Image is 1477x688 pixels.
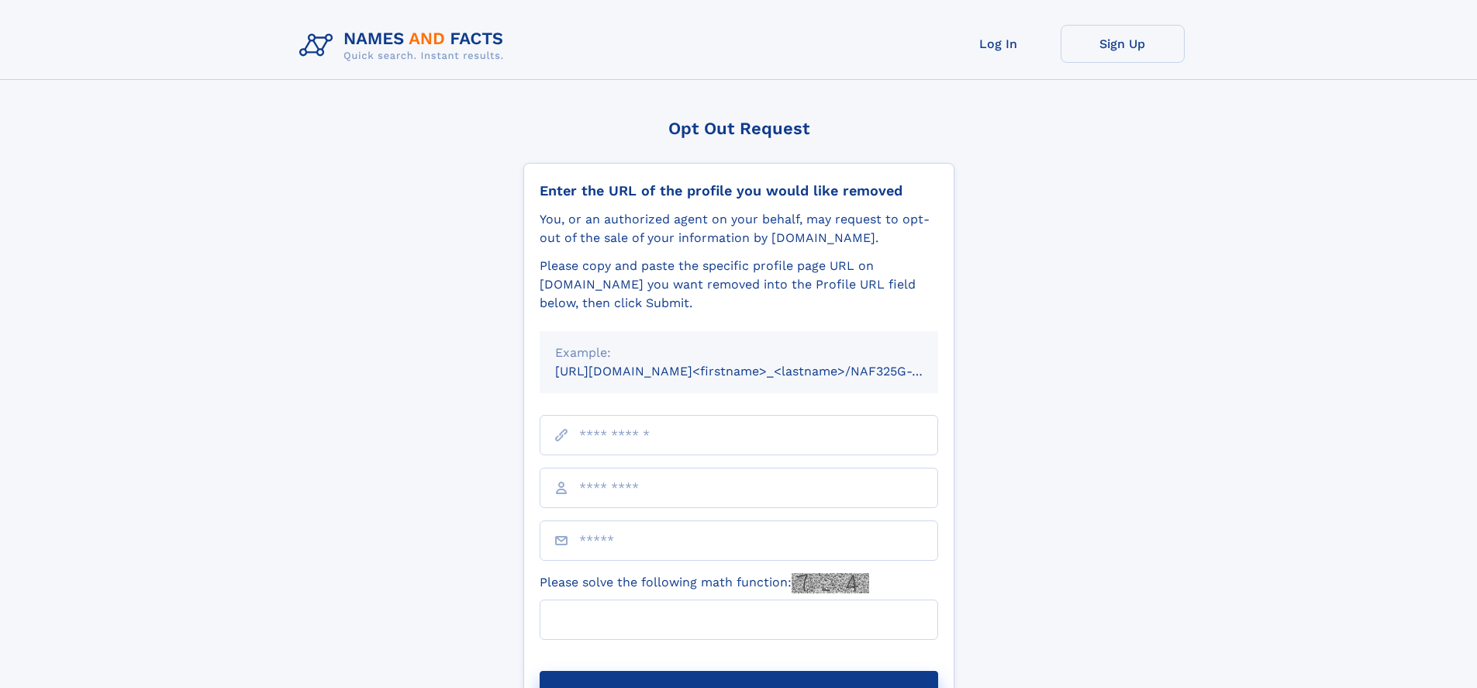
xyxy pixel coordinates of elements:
[1061,25,1185,63] a: Sign Up
[555,344,923,362] div: Example:
[293,25,516,67] img: Logo Names and Facts
[555,364,968,379] small: [URL][DOMAIN_NAME]<firstname>_<lastname>/NAF325G-xxxxxxxx
[540,182,938,199] div: Enter the URL of the profile you would like removed
[540,210,938,247] div: You, or an authorized agent on your behalf, may request to opt-out of the sale of your informatio...
[937,25,1061,63] a: Log In
[540,573,869,593] label: Please solve the following math function:
[523,119,954,138] div: Opt Out Request
[540,257,938,313] div: Please copy and paste the specific profile page URL on [DOMAIN_NAME] you want removed into the Pr...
